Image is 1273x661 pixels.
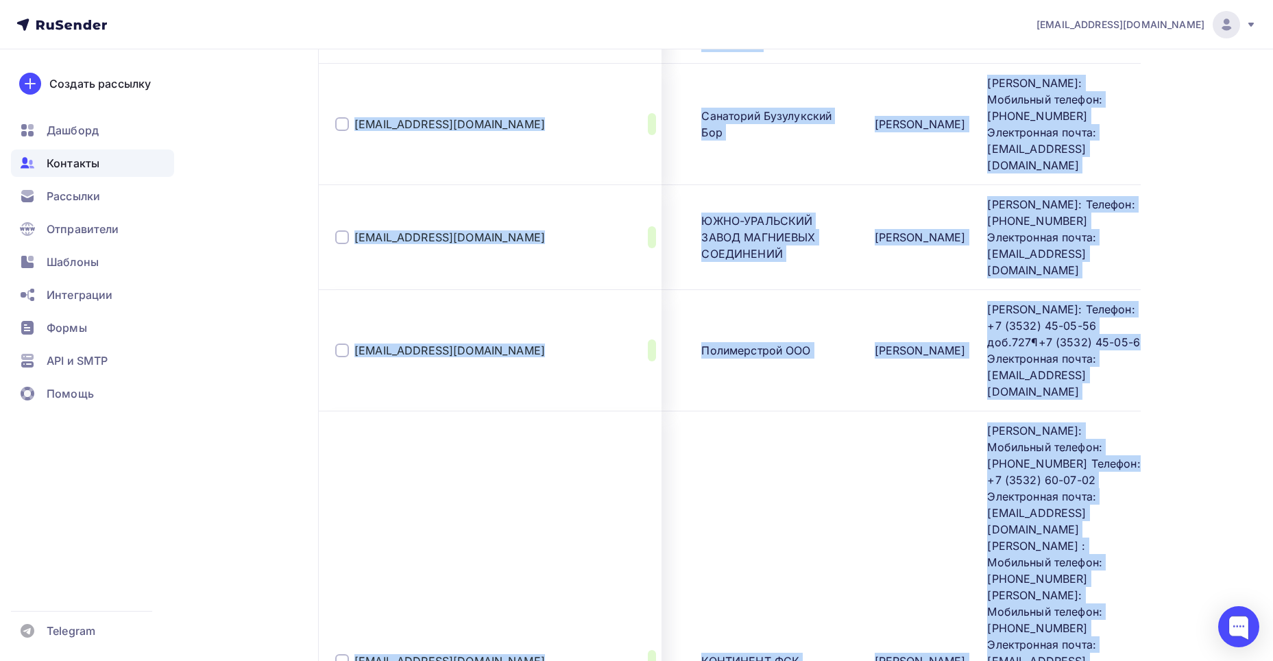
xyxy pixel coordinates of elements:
[47,188,100,204] span: Рассылки
[47,320,87,336] span: Формы
[11,248,174,276] a: Шаблоны
[47,623,95,639] span: Telegram
[47,221,119,237] span: Отправители
[47,122,99,139] span: Дашборд
[875,229,966,245] div: [PERSON_NAME]
[701,108,852,141] div: Санаторий Бузулукский Бор
[11,117,174,144] a: Дашборд
[1036,18,1204,32] span: [EMAIL_ADDRESS][DOMAIN_NAME]
[354,230,545,244] a: [EMAIL_ADDRESS][DOMAIN_NAME]
[11,149,174,177] a: Контакты
[47,385,94,402] span: Помощь
[875,116,966,132] div: [PERSON_NAME]
[354,117,545,131] a: [EMAIL_ADDRESS][DOMAIN_NAME]
[11,182,174,210] a: Рассылки
[701,342,810,359] div: Полимерстрой ООО
[11,215,174,243] a: Отправители
[987,196,1148,278] div: [PERSON_NAME]: Телефон: [PHONE_NUMBER] Электронная почта: [EMAIL_ADDRESS][DOMAIN_NAME]
[701,213,852,262] div: ЮЖНО-УРАЛЬСКИЙ ЗАВОД МАГНИЕВЫХ СОЕДИНЕНИЙ
[47,254,99,270] span: Шаблоны
[875,342,966,359] div: [PERSON_NAME]
[987,301,1148,400] div: [PERSON_NAME]: Телефон: +7 (3532) 45-05-56 доб.727¶+7 (3532) 45-05-63 Электронная почта: [EMAIL_A...
[987,75,1148,173] div: [PERSON_NAME]: Мобильный телефон: [PHONE_NUMBER] Электронная почта: [EMAIL_ADDRESS][DOMAIN_NAME]
[47,287,112,303] span: Интеграции
[47,352,108,369] span: API и SMTP
[354,344,545,357] a: [EMAIL_ADDRESS][DOMAIN_NAME]
[47,155,99,171] span: Контакты
[11,314,174,341] a: Формы
[49,75,151,92] div: Создать рассылку
[1036,11,1257,38] a: [EMAIL_ADDRESS][DOMAIN_NAME]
